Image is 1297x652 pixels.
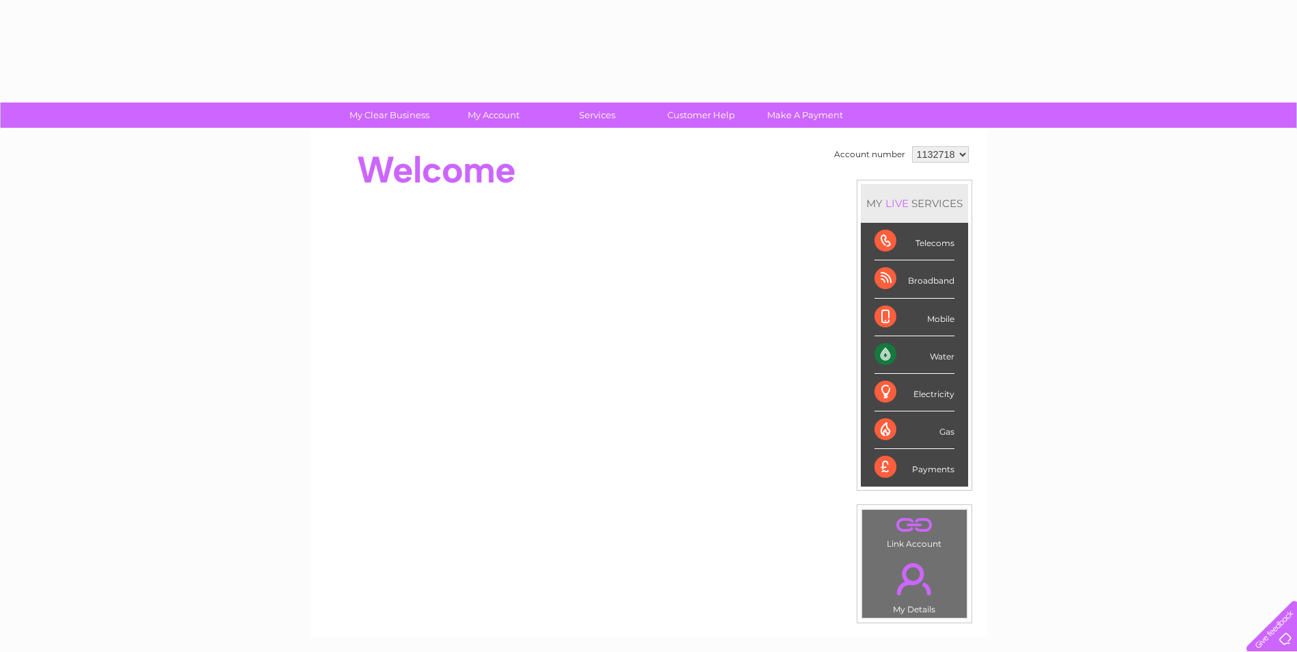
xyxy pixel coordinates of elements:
div: Broadband [874,260,954,298]
td: Link Account [861,509,967,552]
a: Services [541,103,654,128]
div: Water [874,336,954,374]
div: Telecoms [874,223,954,260]
div: Gas [874,411,954,449]
a: . [866,555,963,603]
a: Customer Help [645,103,758,128]
div: Electricity [874,374,954,411]
div: MY SERVICES [861,184,968,223]
td: Account number [831,143,909,166]
td: My Details [861,552,967,619]
a: My Account [437,103,550,128]
div: LIVE [883,197,911,210]
a: My Clear Business [333,103,446,128]
a: . [866,513,963,537]
a: Make A Payment [749,103,861,128]
div: Payments [874,449,954,486]
div: Mobile [874,299,954,336]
